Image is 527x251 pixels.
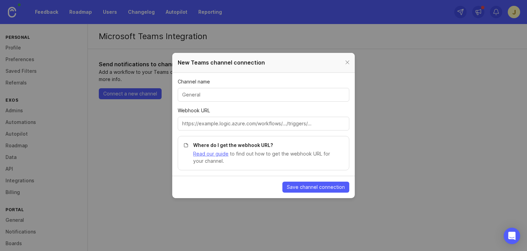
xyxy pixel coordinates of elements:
input: Channel name [182,91,345,99]
input: Webhook URL [182,120,345,127]
span: Channel name [178,78,210,85]
a: Read our guide [193,151,229,157]
span: Webhook URL [178,107,210,114]
p: Where do I get the webhook URL? [193,142,341,149]
span: Save channel connection [287,184,345,191]
button: Save channel connection [282,182,349,193]
span: to find out how to get the webhook URL for your channel. [193,151,330,164]
h1: New Teams channel connection [178,58,265,67]
div: Open Intercom Messenger [504,228,520,244]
